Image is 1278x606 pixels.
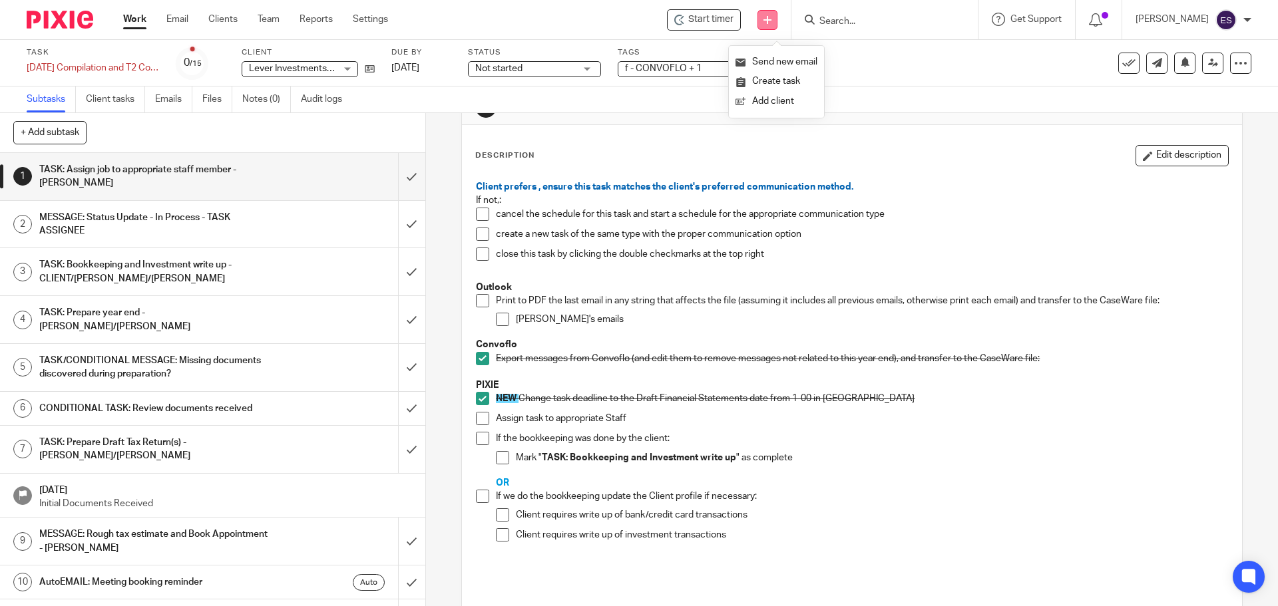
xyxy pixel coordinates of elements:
p: If we do the bookkeeping update the Client profile if necessary: [496,490,1227,503]
p: Description [475,150,534,161]
span: [DATE] [391,63,419,73]
h1: AutoEMAIL: Meeting booking reminder [39,572,270,592]
label: Task [27,47,160,58]
button: Edit description [1136,145,1229,166]
a: Reports [300,13,333,26]
p: Initial Documents Received [39,497,412,510]
a: Email [166,13,188,26]
strong: TASK: Bookkeeping and Investment write up [542,453,736,462]
div: 0 [184,55,202,71]
h1: [DATE] [39,480,412,497]
a: Create task [736,72,817,91]
label: Status [468,47,601,58]
button: + Add subtask [13,121,87,144]
div: 7 [13,440,32,458]
p: Export messages from Convoflo (and edit them to remove messages not related to this year end), an... [496,352,1227,365]
span: Get Support [1010,15,1062,24]
div: 5 [13,358,32,377]
p: Assign task to appropriate Staff [496,412,1227,425]
a: Team [258,13,280,26]
strong: Convoflo [476,340,517,349]
h1: CONDITIONAL TASK: Review documents received [39,398,270,418]
a: Emails [155,86,192,112]
a: Send new email [736,53,817,72]
a: Work [123,13,146,26]
span: Lever Investments Ltd. [249,64,345,73]
h1: MESSAGE: Status Update - In Process - TASK ASSIGNEE [39,208,270,241]
p: Client requires write up of bank/credit card transactions [516,508,1227,522]
div: 2 [13,215,32,233]
strong: PIXIE [476,380,499,390]
span: NEW [496,394,517,403]
p: create a new task of the same type with the proper communication option [496,227,1227,241]
h1: TASK: Prepare Draft Tax Return(s) - [PERSON_NAME]/[PERSON_NAME] [39,432,270,466]
strong: Outlook [476,283,512,292]
p: [PERSON_NAME]'s emails [516,313,1227,326]
p: If the bookkeeping was done by the client: [496,432,1227,445]
h1: TASK: Assign job to appropriate staff member - [PERSON_NAME] [39,160,270,194]
div: 1 [13,167,32,186]
h1: MESSAGE: Rough tax estimate and Book Appointment - [PERSON_NAME] [39,524,270,558]
p: Mark " " as complete [516,451,1227,464]
div: 9 [13,532,32,551]
div: Lever Investments Ltd. - 2025-07-15 Compilation and T2 Corporate tax return - CONVOFLO [667,9,741,31]
input: Search [818,16,938,28]
a: Add client [736,92,817,111]
div: 10 [13,573,32,591]
div: [DATE] Compilation and T2 Corporate tax return - CONVOFLO [27,61,160,75]
span: OR [496,478,509,488]
label: Client [242,47,375,58]
span: f - CONVOFLO + 1 [625,64,702,73]
h1: TASK: Bookkeeping and Investment write up - CLIENT/[PERSON_NAME]/[PERSON_NAME] [39,255,270,289]
h1: TASK/CONDITIONAL MESSAGE: Missing documents discovered during preparation? [39,351,270,384]
div: 4 [13,311,32,329]
a: Settings [353,13,388,26]
a: Notes (0) [242,86,291,112]
p: cancel the schedule for this task and start a schedule for the appropriate communication type [496,208,1227,221]
span: Not started [475,64,523,73]
div: 2025-07-15 Compilation and T2 Corporate tax return - CONVOFLO [27,61,160,75]
label: Tags [618,47,751,58]
h1: TASK: Prepare year end - [PERSON_NAME]/[PERSON_NAME] [39,303,270,337]
a: Clients [208,13,238,26]
div: Auto [353,574,385,591]
p: Client requires write up of investment transactions [516,528,1227,541]
label: Due by [391,47,451,58]
a: Subtasks [27,86,76,112]
p: [PERSON_NAME] [1136,13,1209,26]
p: Print to PDF the last email in any string that affects the file (assuming it includes all previou... [496,294,1227,307]
p: If not,: [476,194,1227,207]
p: close this task by clicking the double checkmarks at the top right [496,247,1227,261]
span: Start timer [688,13,734,27]
p: Change task deadline to the Draft Financial Statements date from 1-00 in [GEOGRAPHIC_DATA] [496,392,1227,405]
a: Client tasks [86,86,145,112]
a: Files [202,86,232,112]
img: Pixie [27,11,93,29]
div: 6 [13,399,32,418]
a: Audit logs [301,86,352,112]
span: Client prefers , ensure this task matches the client's preferred communication method. [476,182,853,192]
div: 3 [13,263,32,281]
small: /15 [190,60,202,67]
img: svg%3E [1215,9,1237,31]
